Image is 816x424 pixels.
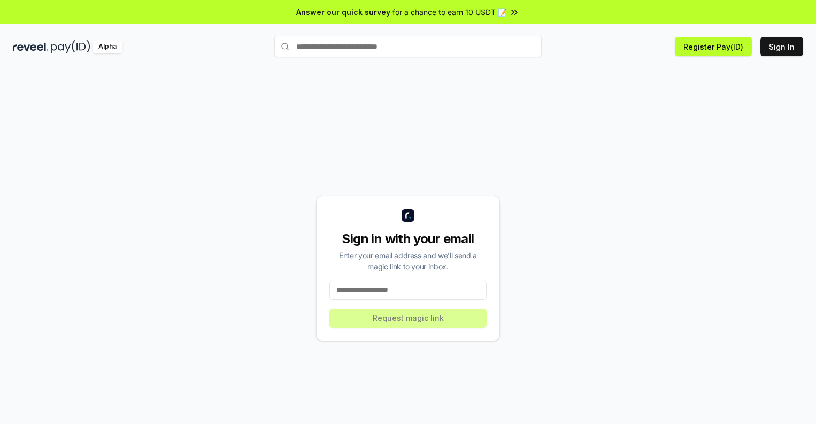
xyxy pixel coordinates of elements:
img: logo_small [402,209,414,222]
div: Alpha [93,40,122,53]
img: pay_id [51,40,90,53]
button: Sign In [760,37,803,56]
span: for a chance to earn 10 USDT 📝 [392,6,507,18]
div: Enter your email address and we’ll send a magic link to your inbox. [329,250,487,272]
div: Sign in with your email [329,230,487,248]
img: reveel_dark [13,40,49,53]
button: Register Pay(ID) [675,37,752,56]
span: Answer our quick survey [296,6,390,18]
